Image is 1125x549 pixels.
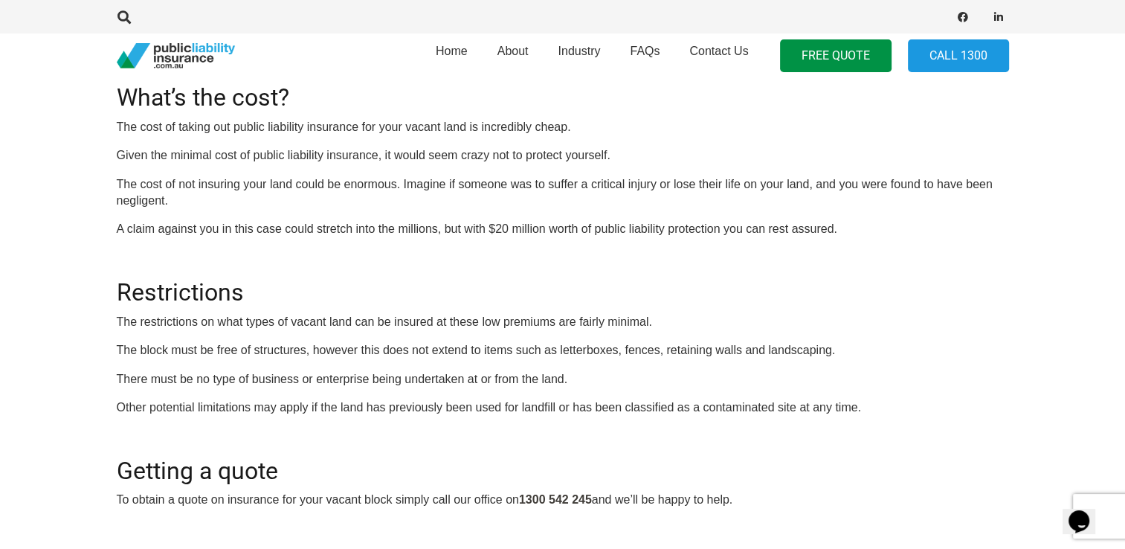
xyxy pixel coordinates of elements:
iframe: chat widget [1063,489,1110,534]
a: pli_logotransparent [117,43,235,69]
p: To obtain a quote on insurance for your vacant block simply call our office on and we’ll be happy... [117,492,1009,508]
span: Industry [558,45,600,57]
h2: Getting a quote [117,439,1009,485]
a: Call 1300 [908,39,1009,73]
span: Home [436,45,468,57]
p: The block must be free of structures, however this does not extend to items such as letterboxes, ... [117,342,1009,359]
a: Contact Us [674,29,763,83]
a: About [483,29,544,83]
h2: Restrictions [117,260,1009,306]
a: Industry [543,29,615,83]
a: FREE QUOTE [780,39,892,73]
p: The cost of not insuring your land could be enormous. Imagine if someone was to suffer a critical... [117,176,1009,210]
h2: What’s the cost? [117,65,1009,112]
a: FAQs [615,29,674,83]
a: Facebook [952,7,973,28]
span: About [497,45,529,57]
p: Other potential limitations may apply if the land has previously been used for landfill or has be... [117,399,1009,416]
span: Contact Us [689,45,748,57]
a: Search [110,10,140,24]
strong: 1300 542 245 [519,493,592,506]
p: Given the minimal cost of public liability insurance, it would seem crazy not to protect yourself. [117,147,1009,164]
p: The cost of taking out public liability insurance for your vacant land is incredibly cheap. [117,119,1009,135]
p: There must be no type of business or enterprise being undertaken at or from the land. [117,371,1009,388]
span: FAQs [630,45,660,57]
p: A claim against you in this case could stretch into the millions, but with $20 million worth of p... [117,221,1009,237]
a: LinkedIn [988,7,1009,28]
a: Home [421,29,483,83]
p: The restrictions on what types of vacant land can be insured at these low premiums are fairly min... [117,314,1009,330]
